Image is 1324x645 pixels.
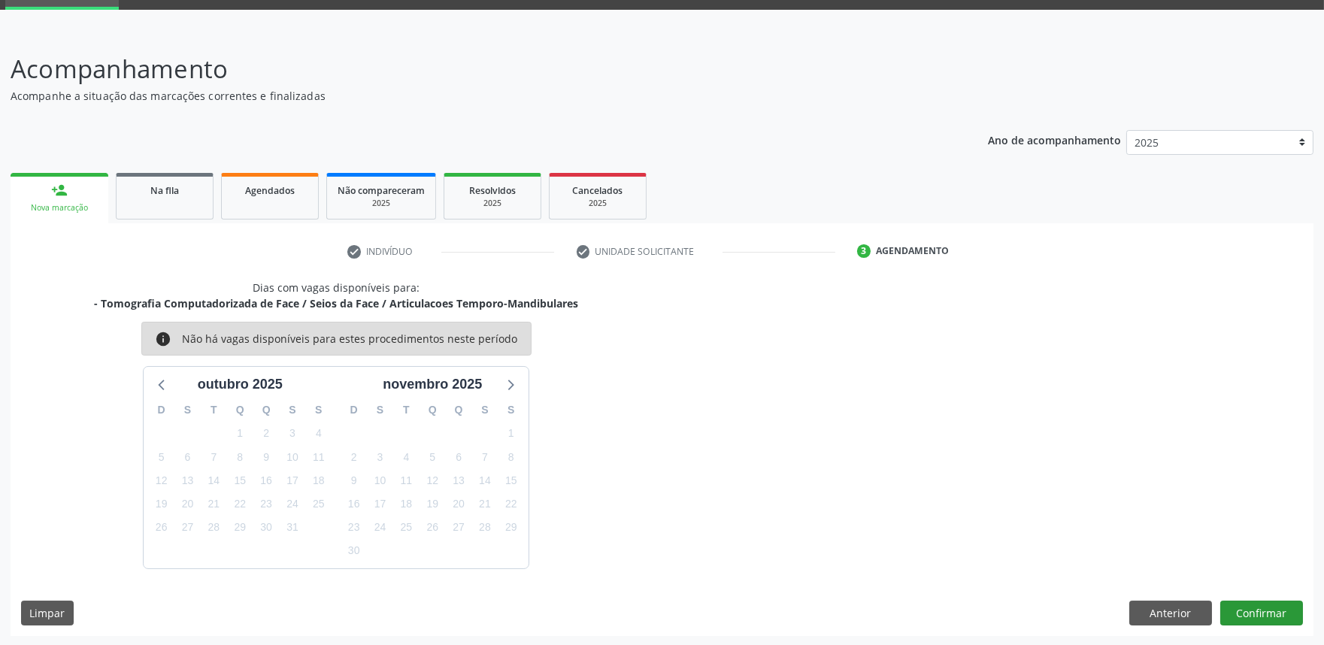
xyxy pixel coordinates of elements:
[370,447,391,468] span: segunda-feira, 3 de novembro de 2025
[1220,601,1303,626] button: Confirmar
[282,470,303,491] span: sexta-feira, 17 de outubro de 2025
[229,517,250,538] span: quarta-feira, 29 de outubro de 2025
[455,198,530,209] div: 2025
[422,447,443,468] span: quarta-feira, 5 de novembro de 2025
[395,494,417,515] span: terça-feira, 18 de novembro de 2025
[11,88,923,104] p: Acompanhe a situação das marcações correntes e finalizadas
[21,202,98,213] div: Nova marcação
[256,447,277,468] span: quinta-feira, 9 de outubro de 2025
[282,423,303,444] span: sexta-feira, 3 de outubro de 2025
[308,494,329,515] span: sábado, 25 de outubro de 2025
[344,541,365,562] span: domingo, 30 de novembro de 2025
[501,494,522,515] span: sábado, 22 de novembro de 2025
[370,470,391,491] span: segunda-feira, 10 de novembro de 2025
[229,423,250,444] span: quarta-feira, 1 de outubro de 2025
[472,398,498,422] div: S
[203,447,224,468] span: terça-feira, 7 de outubro de 2025
[338,198,425,209] div: 2025
[560,198,635,209] div: 2025
[344,494,365,515] span: domingo, 16 de novembro de 2025
[308,447,329,468] span: sábado, 11 de outubro de 2025
[201,398,227,422] div: T
[367,398,393,422] div: S
[282,517,303,538] span: sexta-feira, 31 de outubro de 2025
[448,494,469,515] span: quinta-feira, 20 de novembro de 2025
[377,374,488,395] div: novembro 2025
[448,447,469,468] span: quinta-feira, 6 de novembro de 2025
[177,470,198,491] span: segunda-feira, 13 de outubro de 2025
[338,184,425,197] span: Não compareceram
[21,601,74,626] button: Limpar
[446,398,472,422] div: Q
[182,331,517,347] div: Não há vagas disponíveis para estes procedimentos neste período
[51,182,68,198] div: person_add
[245,184,295,197] span: Agendados
[573,184,623,197] span: Cancelados
[469,184,516,197] span: Resolvidos
[988,130,1121,149] p: Ano de acompanhamento
[151,494,172,515] span: domingo, 19 de outubro de 2025
[256,470,277,491] span: quinta-feira, 16 de outubro de 2025
[422,517,443,538] span: quarta-feira, 26 de novembro de 2025
[229,470,250,491] span: quarta-feira, 15 de outubro de 2025
[308,423,329,444] span: sábado, 4 de outubro de 2025
[501,517,522,538] span: sábado, 29 de novembro de 2025
[501,423,522,444] span: sábado, 1 de novembro de 2025
[370,517,391,538] span: segunda-feira, 24 de novembro de 2025
[155,331,171,347] i: info
[370,494,391,515] span: segunda-feira, 17 de novembro de 2025
[192,374,289,395] div: outubro 2025
[308,470,329,491] span: sábado, 18 de outubro de 2025
[474,494,495,515] span: sexta-feira, 21 de novembro de 2025
[227,398,253,422] div: Q
[177,494,198,515] span: segunda-feira, 20 de outubro de 2025
[229,447,250,468] span: quarta-feira, 8 de outubro de 2025
[395,447,417,468] span: terça-feira, 4 de novembro de 2025
[305,398,332,422] div: S
[94,280,578,311] div: Dias com vagas disponíveis para:
[420,398,446,422] div: Q
[395,517,417,538] span: terça-feira, 25 de novembro de 2025
[282,494,303,515] span: sexta-feira, 24 de outubro de 2025
[422,494,443,515] span: quarta-feira, 19 de novembro de 2025
[94,295,578,311] div: - Tomografia Computadorizada de Face / Seios da Face / Articulacoes Temporo-Mandibulares
[341,398,367,422] div: D
[150,184,179,197] span: Na fila
[501,447,522,468] span: sábado, 8 de novembro de 2025
[177,517,198,538] span: segunda-feira, 27 de outubro de 2025
[448,470,469,491] span: quinta-feira, 13 de novembro de 2025
[344,517,365,538] span: domingo, 23 de novembro de 2025
[344,447,365,468] span: domingo, 2 de novembro de 2025
[151,470,172,491] span: domingo, 12 de outubro de 2025
[474,447,495,468] span: sexta-feira, 7 de novembro de 2025
[229,494,250,515] span: quarta-feira, 22 de outubro de 2025
[203,517,224,538] span: terça-feira, 28 de outubro de 2025
[393,398,420,422] div: T
[280,398,306,422] div: S
[256,517,277,538] span: quinta-feira, 30 de outubro de 2025
[857,244,871,258] div: 3
[474,470,495,491] span: sexta-feira, 14 de novembro de 2025
[203,470,224,491] span: terça-feira, 14 de outubro de 2025
[498,398,524,422] div: S
[177,447,198,468] span: segunda-feira, 6 de outubro de 2025
[344,470,365,491] span: domingo, 9 de novembro de 2025
[151,517,172,538] span: domingo, 26 de outubro de 2025
[253,398,280,422] div: Q
[11,50,923,88] p: Acompanhamento
[474,517,495,538] span: sexta-feira, 28 de novembro de 2025
[395,470,417,491] span: terça-feira, 11 de novembro de 2025
[148,398,174,422] div: D
[448,517,469,538] span: quinta-feira, 27 de novembro de 2025
[876,244,949,258] div: Agendamento
[1129,601,1212,626] button: Anterior
[256,494,277,515] span: quinta-feira, 23 de outubro de 2025
[422,470,443,491] span: quarta-feira, 12 de novembro de 2025
[174,398,201,422] div: S
[282,447,303,468] span: sexta-feira, 10 de outubro de 2025
[151,447,172,468] span: domingo, 5 de outubro de 2025
[203,494,224,515] span: terça-feira, 21 de outubro de 2025
[501,470,522,491] span: sábado, 15 de novembro de 2025
[256,423,277,444] span: quinta-feira, 2 de outubro de 2025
